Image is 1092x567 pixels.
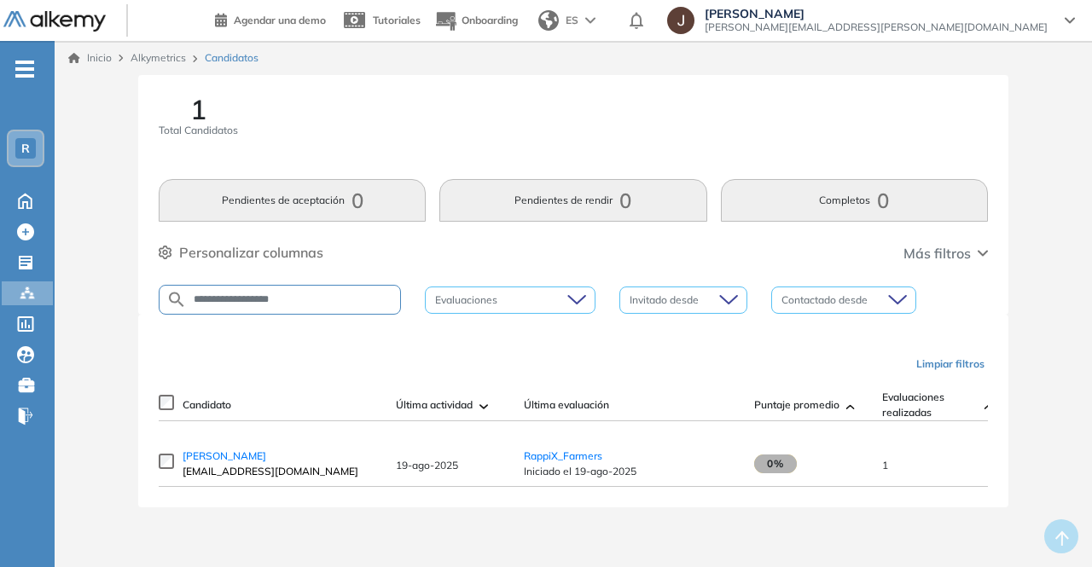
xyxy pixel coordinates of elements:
span: Onboarding [462,14,518,26]
span: 0% [754,454,797,473]
span: R [21,142,30,155]
button: Personalizar columnas [159,242,323,263]
img: world [538,10,559,31]
button: Limpiar filtros [909,350,991,379]
button: Pendientes de rendir0 [439,179,706,222]
span: Candidato [183,397,231,413]
span: 1 [882,459,888,472]
a: Inicio [68,50,112,66]
span: ES [566,13,578,28]
span: Candidatos [205,50,258,66]
img: [missing "en.ARROW_ALT" translation] [479,404,488,409]
span: 1 [190,95,206,123]
button: Más filtros [903,243,988,263]
img: [missing "en.ARROW_ALT" translation] [846,404,855,409]
span: Personalizar columnas [179,242,323,263]
span: Última actividad [396,397,473,413]
img: SEARCH_ALT [166,289,187,310]
span: 19-ago-2025 [396,459,458,472]
span: [EMAIL_ADDRESS][DOMAIN_NAME] [183,464,379,479]
a: [PERSON_NAME] [183,448,379,464]
span: Agendar una demo [234,14,326,26]
span: Total Candidatos [159,123,238,138]
span: [PERSON_NAME] [183,449,266,462]
span: [PERSON_NAME] [705,7,1048,20]
img: [missing "en.ARROW_ALT" translation] [985,404,993,409]
span: Última evaluación [524,397,609,413]
button: Pendientes de aceptación0 [159,179,426,222]
a: Agendar una demo [215,9,326,29]
span: [PERSON_NAME][EMAIL_ADDRESS][PERSON_NAME][DOMAIN_NAME] [705,20,1048,34]
button: Completos0 [721,179,988,222]
span: Más filtros [903,243,971,263]
span: Evaluaciones realizadas [882,390,978,420]
span: Tutoriales [373,14,421,26]
img: arrow [585,17,595,24]
button: Onboarding [434,3,518,39]
a: RappiX_Farmers [524,449,602,462]
span: Iniciado el 19-ago-2025 [524,464,737,479]
img: Logo [3,11,106,32]
span: Puntaje promedio [754,397,839,413]
i: - [15,67,34,71]
span: Alkymetrics [131,51,186,64]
